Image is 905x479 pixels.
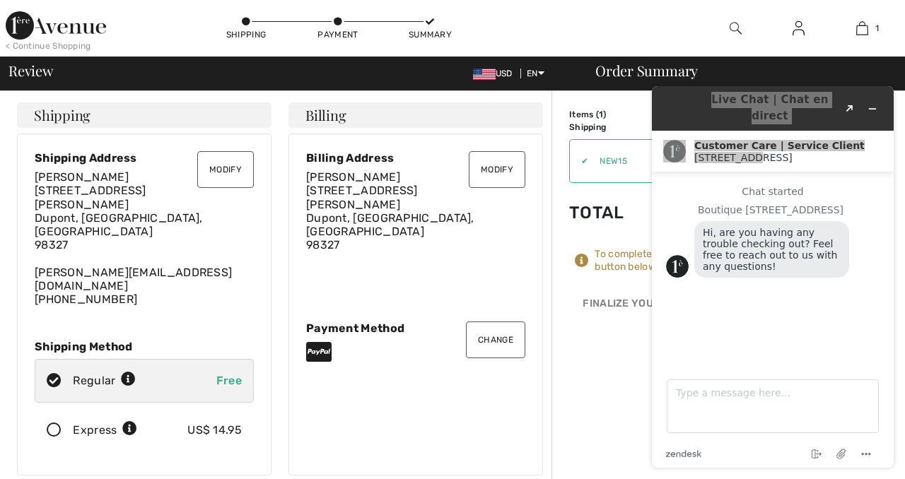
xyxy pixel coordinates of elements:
[317,28,359,41] div: Payment
[473,69,496,80] img: US Dollar
[473,69,518,78] span: USD
[595,248,781,273] div: To complete your order, press the button below.
[730,20,742,37] img: search the website
[856,20,868,37] img: My Bag
[588,140,734,182] input: Promo code
[570,155,588,167] div: ✔
[306,170,400,184] span: [PERSON_NAME]
[35,151,254,165] div: Shipping Address
[73,372,136,389] div: Regular
[35,170,254,306] div: [PERSON_NAME][EMAIL_ADDRESS][DOMAIN_NAME] [PHONE_NUMBER]
[8,64,53,78] span: Review
[187,422,242,439] div: US$ 14.95
[306,321,525,335] div: Payment Method
[569,189,645,237] td: Total
[527,69,544,78] span: EN
[793,20,805,37] img: My Info
[569,296,781,317] div: Finalize Your Order with PayPal
[469,151,525,188] button: Modify
[306,184,474,252] span: [STREET_ADDRESS][PERSON_NAME] Dupont, [GEOGRAPHIC_DATA], [GEOGRAPHIC_DATA] 98327
[305,108,346,122] span: Billing
[569,121,645,134] td: Shipping
[73,422,137,439] div: Express
[641,75,905,479] iframe: Find more information here
[466,321,525,358] button: Change
[197,151,254,188] button: Modify
[34,108,90,122] span: Shipping
[35,170,129,184] span: [PERSON_NAME]
[569,108,645,121] td: Items ( )
[578,64,897,78] div: Order Summary
[306,151,525,165] div: Billing Address
[599,110,603,119] span: 1
[35,340,254,353] div: Shipping Method
[225,28,267,41] div: Shipping
[6,11,106,40] img: 1ère Avenue
[569,317,781,349] iframe: PayPal-paypal
[35,184,203,252] span: [STREET_ADDRESS][PERSON_NAME] Dupont, [GEOGRAPHIC_DATA], [GEOGRAPHIC_DATA] 98327
[216,374,242,387] span: Free
[6,40,91,52] div: < Continue Shopping
[409,28,451,41] div: Summary
[875,22,879,35] span: 1
[831,20,893,37] a: 1
[781,20,816,37] a: Sign In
